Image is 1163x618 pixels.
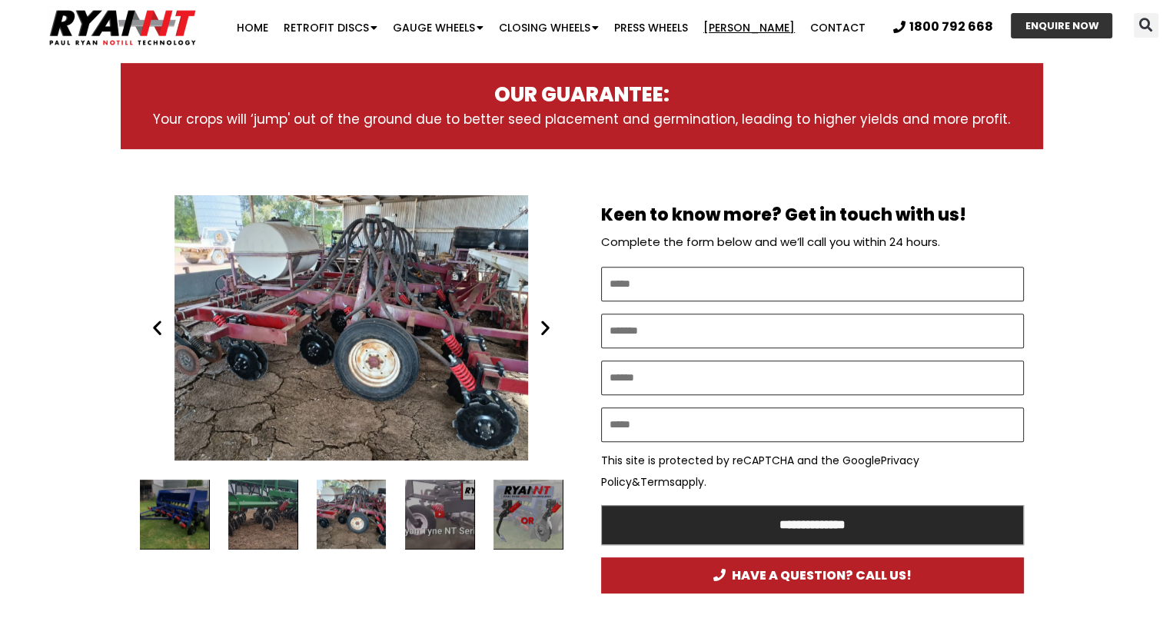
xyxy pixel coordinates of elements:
[606,12,696,43] a: Press Wheels
[1134,13,1158,38] div: Search
[536,318,555,337] div: Next slide
[151,108,1012,130] p: Your crops will ‘jump' out of the ground due to better seed placement and germination, leading to...
[601,231,1024,253] p: Complete the form below and we’ll call you within 24 hours.
[640,474,675,490] a: Terms
[713,569,912,582] span: HAVE A QUESTION? CALL US!
[140,195,563,460] div: Slides
[317,480,386,549] div: RYAN NT Retrofit Double Discs. seeder bar
[893,21,993,33] a: 1800 792 668
[405,480,474,549] div: 1 / 16
[151,82,1012,108] h3: OUR GUARANTEE:
[1025,21,1098,31] span: ENQUIRE NOW
[491,12,606,43] a: Closing Wheels
[140,195,563,460] div: RYAN NT Retrofit Double Discs. seeder bar
[802,12,873,43] a: Contact
[601,207,1024,224] h2: Keen to know more? Get in touch with us!
[909,21,993,33] span: 1800 792 668
[276,12,385,43] a: Retrofit Discs
[140,480,563,549] div: Slides Slides
[493,480,563,549] div: 2 / 16
[225,12,876,43] nav: Menu
[140,480,209,549] div: 14 / 16
[317,480,386,549] div: 16 / 16
[148,318,167,337] div: Previous slide
[228,480,297,549] div: 15 / 16
[140,195,563,460] div: 16 / 16
[385,12,491,43] a: Gauge Wheels
[229,12,276,43] a: Home
[601,557,1024,593] a: HAVE A QUESTION? CALL US!
[1011,13,1112,38] a: ENQUIRE NOW
[696,12,802,43] a: [PERSON_NAME]
[601,450,1024,493] p: This site is protected by reCAPTCHA and the Google & apply.
[46,4,200,51] img: Ryan NT logo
